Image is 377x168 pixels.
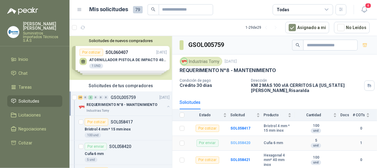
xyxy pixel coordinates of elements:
[7,109,62,121] a: Licitaciones
[89,5,128,14] h1: Mis solicitudes
[109,144,131,149] p: SOL058420
[70,140,172,165] a: Por enviarSOL058420Cuña 6 mm5 und
[180,57,222,66] div: Industrias Tomy
[111,120,133,124] p: SOL058417
[85,133,101,138] div: 100 und
[188,113,222,117] span: Estado
[264,113,287,117] span: Producto
[296,43,300,47] span: search
[23,22,62,30] p: [PERSON_NAME] [PERSON_NAME]
[295,138,337,143] b: 5
[7,54,62,65] a: Inicio
[72,38,170,43] button: Solicitudes de nuevos compradores
[70,36,172,80] div: Solicitudes de nuevos compradoresPor cotizarSOL060407[DATE] ATORNILLADOR PISTOLA DE IMPACTO 400NM...
[180,99,200,106] div: Solicitudes
[181,58,187,65] img: Company Logo
[180,67,276,74] p: REQUERIMIENTO N°8 - MANTENIMIENTO
[19,112,41,118] span: Licitaciones
[230,158,250,162] a: SOL058421
[7,68,62,79] a: Chat
[264,153,291,167] b: Hexagonal 4 mm* 40 mm inox
[180,78,246,83] p: Condición de pago
[264,141,283,146] b: Cuña 6 mm
[251,78,362,83] p: Dirección
[311,128,321,133] div: und
[285,22,329,33] button: Asignado a mi
[83,95,88,100] div: 0
[99,95,103,100] div: 0
[88,95,93,100] div: 2
[295,109,340,121] th: Cantidad
[295,113,332,117] span: Cantidad
[353,109,377,121] th: # COTs
[19,70,28,77] span: Chat
[353,113,365,117] span: # COTs
[197,140,219,147] div: Por enviar
[104,95,108,100] div: 0
[251,83,362,93] p: KM 2 MAS 100 vIA CERRITOS LA [US_STATE] [PERSON_NAME] , Risaralda
[230,126,250,130] a: SOL058417
[85,127,131,132] p: Bristrol 4 mm * 15 mm inox
[159,95,170,100] p: [DATE]
[7,81,62,93] a: Tareas
[295,124,337,128] b: 100
[19,140,33,146] span: Cotizar
[230,113,255,117] span: Solicitud
[295,155,337,160] b: 100
[180,83,246,88] p: Crédito 30 días
[7,7,38,15] img: Logo peakr
[85,118,108,126] div: Por cotizar
[277,6,289,13] div: Todas
[7,95,62,107] a: Solicitudes
[264,109,295,121] th: Producto
[230,109,264,121] th: Solicitud
[7,137,62,149] a: Cotizar
[85,151,104,157] p: Cuña 6 mm
[264,124,291,133] b: Bristrol 4 mm * 15 mm inox
[93,95,98,100] div: 0
[151,7,155,12] span: search
[196,125,219,132] div: Por cotizar
[230,141,250,145] a: SOL058420
[353,157,370,163] b: 0
[334,22,370,33] button: No Leídos
[8,26,19,38] img: Company Logo
[353,140,370,146] b: 1
[225,59,237,64] p: [DATE]
[85,143,107,150] div: Por enviar
[359,4,370,15] button: 4
[85,157,97,162] div: 5 und
[70,80,172,91] div: Solicitudes de tus compradores
[78,94,171,113] a: 28 0 2 0 0 0 GSOL005759[DATE] Company LogoREQUERIMIENTO N°8 - MANTENIMIENTOIndustrias Tomy
[311,160,321,165] div: und
[311,143,321,148] div: und
[19,98,40,104] span: Solicitudes
[19,126,47,132] span: Negociaciones
[111,95,136,100] p: GSOL005759
[188,109,230,121] th: Estado
[188,40,225,50] h3: GSOL005759
[86,102,158,108] p: REQUERIMIENTO N°8 - MANTENIMIENTO
[353,126,370,131] b: 0
[7,123,62,135] a: Negociaciones
[245,23,281,32] div: 1 - 29 de 29
[340,109,353,121] th: Docs
[133,6,143,13] span: 79
[78,104,85,111] img: Company Logo
[86,108,109,113] p: Industrias Tomy
[78,95,83,100] div: 28
[19,56,28,63] span: Inicio
[19,84,32,91] span: Tareas
[70,116,172,140] a: Por cotizarSOL058417Bristrol 4 mm * 15 mm inox100 und
[196,156,219,164] div: Por cotizar
[365,3,372,8] span: 4
[23,31,62,42] p: Suministros Importados Técnicos S.A.S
